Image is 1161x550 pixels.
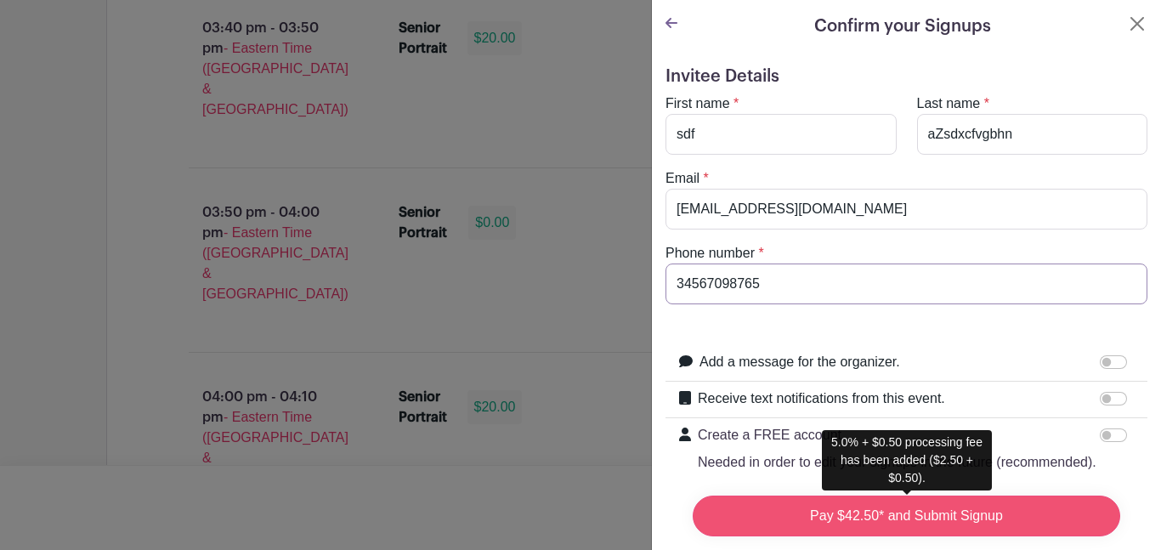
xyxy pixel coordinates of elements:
[917,94,981,114] label: Last name
[693,496,1120,536] input: Pay $42.50* and Submit Signup
[665,243,755,264] label: Phone number
[698,425,1096,445] p: Create a FREE account.
[699,352,900,372] label: Add a message for the organizer.
[1127,14,1147,34] button: Close
[665,94,730,114] label: First name
[665,168,699,189] label: Email
[665,66,1147,87] h5: Invitee Details
[698,452,1096,473] p: Needed in order to edit your signups in the future (recommended).
[814,14,991,39] h5: Confirm your Signups
[698,388,945,409] label: Receive text notifications from this event.
[822,430,992,490] div: 5.0% + $0.50 processing fee has been added ($2.50 + $0.50).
